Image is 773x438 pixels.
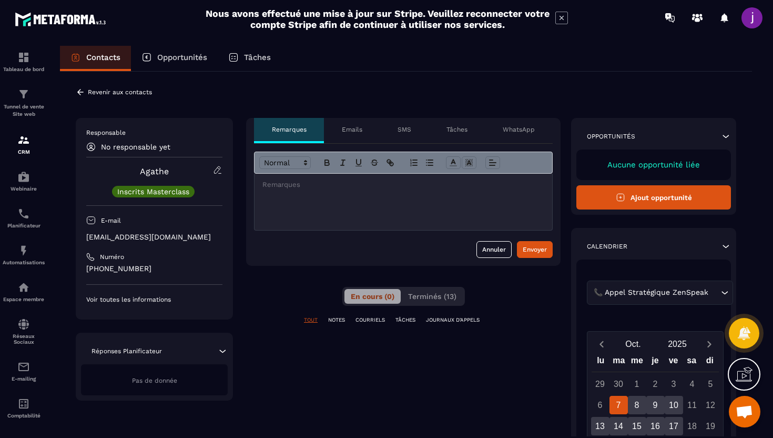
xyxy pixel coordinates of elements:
[3,80,45,126] a: formationformationTunnel de vente Site web
[3,223,45,228] p: Planificateur
[15,9,109,29] img: logo
[646,396,665,414] div: 9
[710,287,718,298] input: Search for option
[591,287,710,298] span: 📞 Appel Stratégique ZenSpeak
[17,244,30,257] img: automations
[86,53,120,62] p: Contacts
[272,125,307,134] p: Remarques
[86,295,222,304] p: Voir toutes les informations
[628,353,646,372] div: me
[646,353,665,372] div: je
[3,310,45,353] a: social-networksocial-networkRéseaux Sociaux
[244,53,271,62] p: Tâches
[611,335,655,353] button: Open months overlay
[117,188,189,195] p: Inscrits Masterclass
[699,337,719,351] button: Next month
[3,103,45,118] p: Tunnel de vente Site web
[3,296,45,302] p: Espace membre
[664,353,683,372] div: ve
[17,281,30,294] img: automations
[683,375,701,393] div: 4
[101,216,121,225] p: E-mail
[86,264,222,274] p: [PHONE_NUMBER]
[609,396,628,414] div: 7
[132,377,177,384] span: Pas de donnée
[3,390,45,426] a: accountantaccountantComptabilité
[398,125,411,134] p: SMS
[628,396,646,414] div: 8
[610,353,628,372] div: ma
[17,361,30,373] img: email
[3,260,45,265] p: Automatisations
[88,88,152,96] p: Revenir aux contacts
[3,413,45,419] p: Comptabilité
[3,236,45,273] a: automationsautomationsAutomatisations
[100,253,124,261] p: Numéro
[592,337,611,351] button: Previous month
[205,8,550,30] h2: Nous avons effectué une mise à jour sur Stripe. Veuillez reconnecter votre compte Stripe afin de ...
[729,396,760,427] div: Ouvrir le chat
[3,186,45,192] p: Webinaire
[476,241,512,258] button: Annuler
[395,316,415,324] p: TÂCHES
[351,292,394,301] span: En cours (0)
[683,396,701,414] div: 11
[3,353,45,390] a: emailemailE-mailing
[587,160,720,170] p: Aucune opportunité liée
[3,273,45,310] a: automationsautomationsEspace membre
[665,417,683,435] div: 17
[591,396,609,414] div: 6
[157,53,207,62] p: Opportunités
[646,417,665,435] div: 16
[91,347,162,355] p: Réponses Planificateur
[683,353,701,372] div: sa
[3,200,45,236] a: schedulerschedulerPlanificateur
[3,126,45,163] a: formationformationCRM
[591,417,609,435] div: 13
[86,232,222,242] p: [EMAIL_ADDRESS][DOMAIN_NAME]
[17,207,30,220] img: scheduler
[218,46,281,71] a: Tâches
[344,289,401,304] button: En cours (0)
[355,316,385,324] p: COURRIELS
[646,375,665,393] div: 2
[402,289,463,304] button: Terminés (13)
[17,134,30,146] img: formation
[701,417,720,435] div: 19
[408,292,456,301] span: Terminés (13)
[17,51,30,64] img: formation
[591,375,609,393] div: 29
[3,163,45,200] a: automationsautomationsWebinaire
[665,375,683,393] div: 3
[665,396,683,414] div: 10
[342,125,362,134] p: Emails
[587,242,627,251] p: Calendrier
[101,143,170,151] p: No responsable yet
[701,396,720,414] div: 12
[683,417,701,435] div: 18
[3,333,45,345] p: Réseaux Sociaux
[140,166,169,176] a: Agathe
[503,125,535,134] p: WhatsApp
[60,46,131,71] a: Contacts
[517,241,553,258] button: Envoyer
[426,316,480,324] p: JOURNAUX D'APPELS
[17,318,30,331] img: social-network
[17,171,30,183] img: automations
[86,128,222,137] p: Responsable
[131,46,218,71] a: Opportunités
[446,125,467,134] p: Tâches
[592,353,610,372] div: lu
[628,417,646,435] div: 15
[701,375,720,393] div: 5
[328,316,345,324] p: NOTES
[587,132,635,141] p: Opportunités
[628,375,646,393] div: 1
[587,281,733,305] div: Search for option
[3,43,45,80] a: formationformationTableau de bord
[17,397,30,410] img: accountant
[700,353,719,372] div: di
[576,185,731,210] button: Ajout opportunité
[17,88,30,101] img: formation
[3,66,45,72] p: Tableau de bord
